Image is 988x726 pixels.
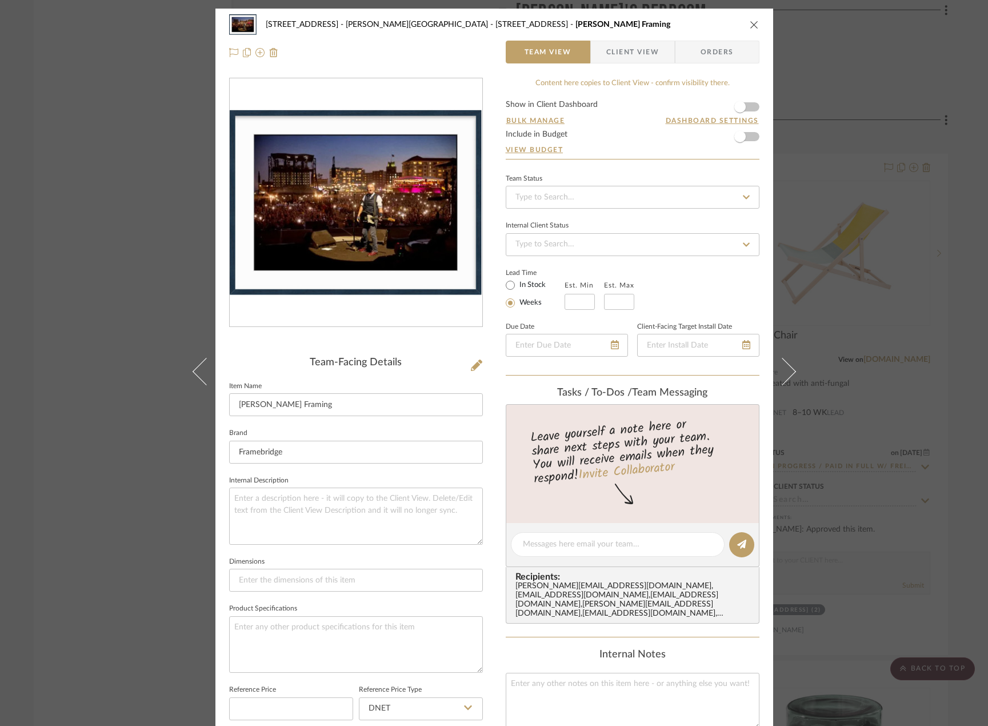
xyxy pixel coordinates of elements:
input: Enter Brand [229,441,483,464]
div: Team Status [506,176,542,182]
input: Enter Due Date [506,334,628,357]
label: Product Specifications [229,606,297,612]
img: 8a348a03-d151-4c06-ace0-7c7dcd93fce1_48x40.jpg [229,13,257,36]
label: Est. Max [604,281,634,289]
label: Item Name [229,384,262,389]
div: Leave yourself a note here or share next steps with your team. You will receive emails when they ... [504,412,761,489]
button: Bulk Manage [506,115,566,126]
label: Weeks [517,298,542,308]
img: Remove from project [269,48,278,57]
label: Client-Facing Target Install Date [637,324,732,330]
span: Orders [688,41,746,63]
span: Team View [525,41,571,63]
label: Lead Time [506,268,565,278]
img: 8a348a03-d151-4c06-ace0-7c7dcd93fce1_436x436.jpg [230,109,482,296]
span: Recipients: [515,572,754,582]
label: Dimensions [229,559,265,565]
span: [PERSON_NAME] Framing [575,21,670,29]
label: Reference Price Type [359,687,422,693]
div: Internal Client Status [506,223,569,229]
span: Client View [606,41,659,63]
span: [STREET_ADDRESS] [495,21,575,29]
mat-radio-group: Select item type [506,278,565,310]
span: Tasks / To-Dos / [557,388,632,398]
label: Brand [229,430,247,436]
div: 0 [230,109,482,296]
div: Internal Notes [506,649,759,661]
input: Enter Item Name [229,393,483,416]
input: Enter the dimensions of this item [229,569,483,592]
input: Enter Install Date [637,334,759,357]
label: In Stock [517,280,546,290]
label: Due Date [506,324,534,330]
button: Dashboard Settings [665,115,759,126]
label: Est. Min [565,281,594,289]
div: Content here copies to Client View - confirm visibility there. [506,78,759,89]
input: Type to Search… [506,186,759,209]
label: Reference Price [229,687,276,693]
a: Invite Collaborator [577,457,675,486]
div: Team-Facing Details [229,357,483,369]
span: [STREET_ADDRESS] - [PERSON_NAME][GEOGRAPHIC_DATA] [266,21,495,29]
label: Internal Description [229,478,289,484]
div: team Messaging [506,387,759,400]
div: [PERSON_NAME][EMAIL_ADDRESS][DOMAIN_NAME] , [EMAIL_ADDRESS][DOMAIN_NAME] , [EMAIL_ADDRESS][DOMAIN... [515,582,754,619]
input: Type to Search… [506,233,759,256]
button: close [749,19,759,30]
a: View Budget [506,145,759,154]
